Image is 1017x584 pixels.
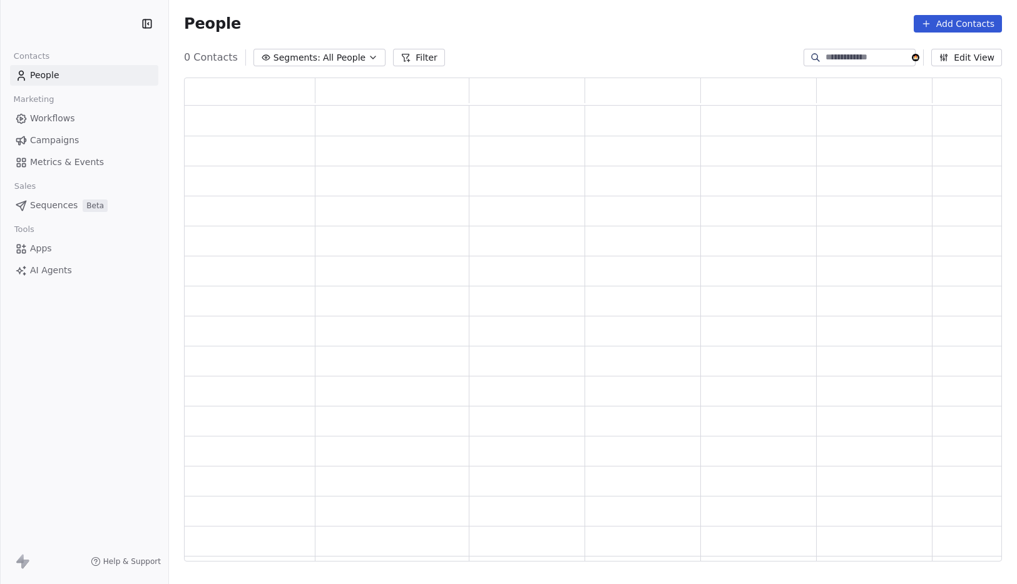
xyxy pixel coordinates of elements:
[30,199,78,212] span: Sequences
[9,220,39,239] span: Tools
[273,51,320,64] span: Segments:
[931,49,1002,66] button: Edit View
[91,556,161,566] a: Help & Support
[30,264,72,277] span: AI Agents
[10,65,158,86] a: People
[10,152,158,173] a: Metrics & Events
[10,195,158,216] a: SequencesBeta
[30,112,75,125] span: Workflows
[393,49,445,66] button: Filter
[30,156,104,169] span: Metrics & Events
[184,50,238,65] span: 0 Contacts
[8,90,59,109] span: Marketing
[10,238,158,259] a: Apps
[30,69,59,82] span: People
[10,130,158,151] a: Campaigns
[10,108,158,129] a: Workflows
[914,15,1002,33] button: Add Contacts
[103,556,161,566] span: Help & Support
[184,14,241,33] span: People
[10,260,158,281] a: AI Agents
[83,199,108,212] span: Beta
[9,177,41,196] span: Sales
[30,134,79,147] span: Campaigns
[8,47,55,66] span: Contacts
[323,51,365,64] span: All People
[30,242,52,255] span: Apps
